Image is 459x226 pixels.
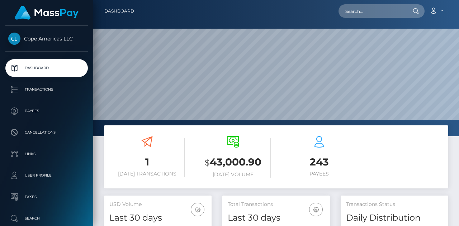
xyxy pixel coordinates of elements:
[8,33,20,45] img: Cope Americas LLC
[281,171,357,177] h6: Payees
[8,213,85,224] p: Search
[5,35,88,42] span: Cope Americas LLC
[15,6,79,20] img: MassPay Logo
[109,212,206,224] h4: Last 30 days
[5,102,88,120] a: Payees
[195,172,271,178] h6: [DATE] Volume
[5,59,88,77] a: Dashboard
[5,145,88,163] a: Links
[339,4,406,18] input: Search...
[8,170,85,181] p: User Profile
[205,158,210,168] small: $
[5,81,88,98] a: Transactions
[228,201,325,208] h5: Total Transactions
[5,167,88,184] a: User Profile
[195,155,271,170] h3: 43,000.90
[8,149,85,159] p: Links
[8,84,85,95] p: Transactions
[109,155,185,169] h3: 1
[109,201,206,208] h5: USD Volume
[8,127,85,138] p: Cancellations
[8,63,85,73] p: Dashboard
[104,4,134,19] a: Dashboard
[8,192,85,202] p: Taxes
[346,212,443,224] h4: Daily Distribution
[5,188,88,206] a: Taxes
[109,171,185,177] h6: [DATE] Transactions
[346,201,443,208] h5: Transactions Status
[5,124,88,141] a: Cancellations
[228,212,325,224] h4: Last 30 days
[8,106,85,116] p: Payees
[281,155,357,169] h3: 243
